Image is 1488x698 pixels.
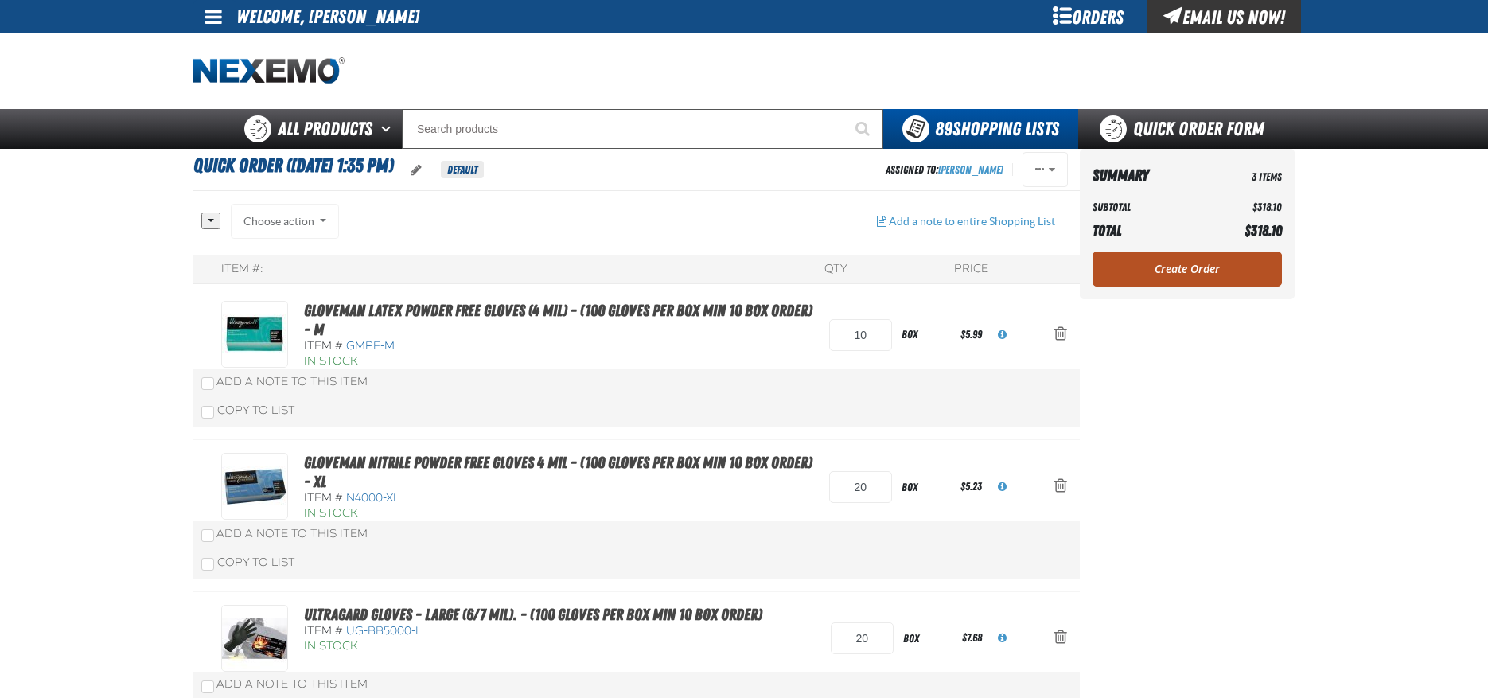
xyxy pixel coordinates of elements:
a: Quick Order Form [1078,109,1294,149]
span: Add a Note to This Item [216,375,368,388]
input: Add a Note to This Item [201,377,214,390]
div: Price [954,262,988,277]
div: Assigned To: [886,159,1003,181]
input: Copy To List [201,558,214,571]
th: Total [1093,218,1206,244]
input: Product Quantity [829,319,892,351]
input: Product Quantity [831,622,894,654]
a: Home [193,57,345,85]
div: Item #: [304,339,813,354]
button: View All Prices for GMPF-M [985,318,1019,353]
a: [PERSON_NAME] [938,163,1003,176]
div: box [894,621,959,657]
input: Add a Note to This Item [201,680,214,693]
span: $318.10 [1245,222,1282,239]
th: Subtotal [1093,197,1206,218]
button: You have 89 Shopping Lists. Open to view details [883,109,1078,149]
span: $5.23 [960,480,982,493]
button: View All Prices for N4000-XL [985,470,1019,505]
label: Copy To List [201,404,295,417]
div: In Stock [304,506,813,521]
button: Open All Products pages [376,109,402,149]
a: Gloveman Latex Powder Free Gloves (4 mil) - (100 gloves per box MIN 10 box order) - M [304,301,812,339]
div: QTY [824,262,847,277]
div: Item #: [304,491,813,506]
div: In Stock [304,354,813,369]
strong: 89 [935,118,952,140]
th: Summary [1093,162,1206,189]
span: UG-BB5000-L [346,624,422,638]
div: box [892,470,957,505]
span: Add a Note to This Item [216,527,368,540]
div: Item #: [221,262,263,277]
td: $318.10 [1206,197,1282,218]
button: oro.shoppinglist.label.edit.tooltip [398,153,434,188]
span: $7.68 [962,631,982,644]
span: GMPF-M [346,339,395,353]
a: Create Order [1093,252,1282,287]
span: Shopping Lists [935,118,1059,140]
a: Ultragard gloves - Large (6/7 mil). - (100 gloves per box MIN 10 box order) [304,605,762,624]
div: box [892,317,957,353]
button: Action Remove Ultragard gloves - Large (6/7 mil). - (100 gloves per box MIN 10 box order) from Qu... [1042,621,1080,656]
input: Product Quantity [829,471,892,503]
img: Nexemo logo [193,57,345,85]
button: Start Searching [843,109,883,149]
span: Add a Note to This Item [216,677,368,691]
input: Add a Note to This Item [201,529,214,542]
span: $5.99 [960,328,982,341]
input: Search [402,109,883,149]
span: Quick Order ([DATE] 1:35 PM) [193,154,394,177]
span: All Products [278,115,372,143]
button: Add a note to entire Shopping List [864,204,1068,239]
button: Action Remove Gloveman Latex Powder Free Gloves (4 mil) - (100 gloves per box MIN 10 box order) -... [1042,318,1080,353]
label: Copy To List [201,556,295,569]
input: Copy To List [201,406,214,419]
div: In Stock [304,639,762,654]
td: 3 Items [1206,162,1282,189]
span: N4000-XL [346,491,399,505]
button: Action Remove Gloveman Nitrile Powder Free Gloves 4 mil - (100 gloves per box MIN 10 box order) -... [1042,470,1080,505]
button: View All Prices for UG-BB5000-L [985,621,1019,656]
span: Default [441,161,484,178]
div: Item #: [304,624,762,639]
a: Gloveman Nitrile Powder Free Gloves 4 mil - (100 gloves per box MIN 10 box order) - XL [304,453,812,491]
button: Actions of Quick Order (8/25/2025, 1:35 PM) [1023,152,1068,187]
